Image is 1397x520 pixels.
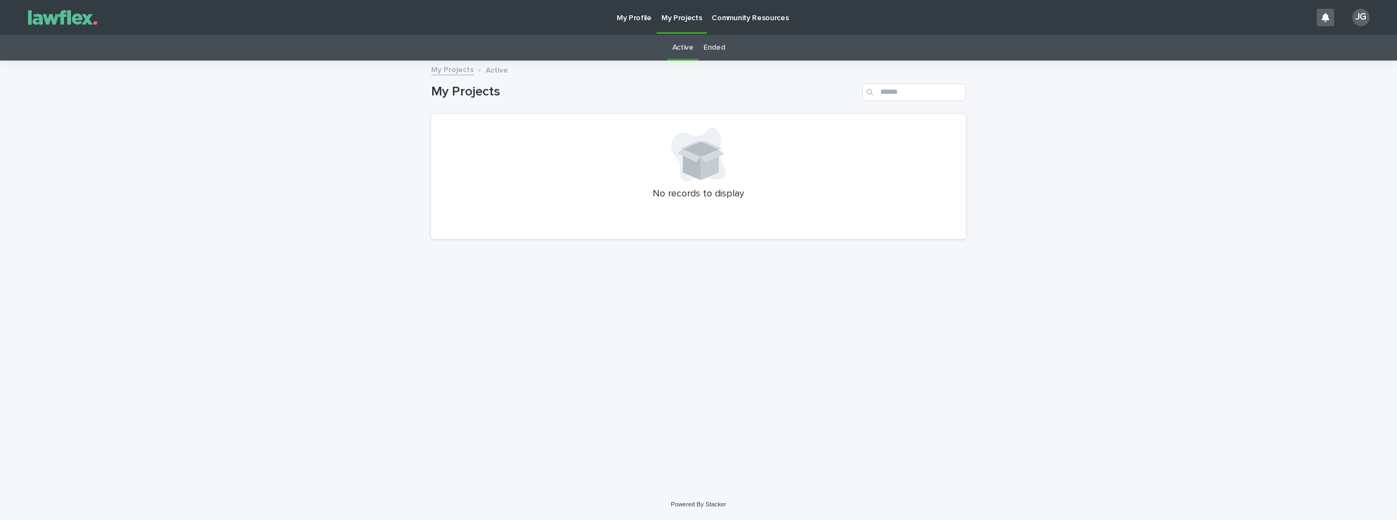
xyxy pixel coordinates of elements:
[431,84,858,100] h1: My Projects
[22,7,104,28] img: Gnvw4qrBSHOAfo8VMhG6
[444,188,953,200] p: No records to display
[703,35,725,61] a: Ended
[431,63,474,75] a: My Projects
[862,83,966,101] input: Search
[1352,9,1370,26] div: JG
[672,35,694,61] a: Active
[486,63,508,75] p: Active
[671,501,726,507] a: Powered By Stacker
